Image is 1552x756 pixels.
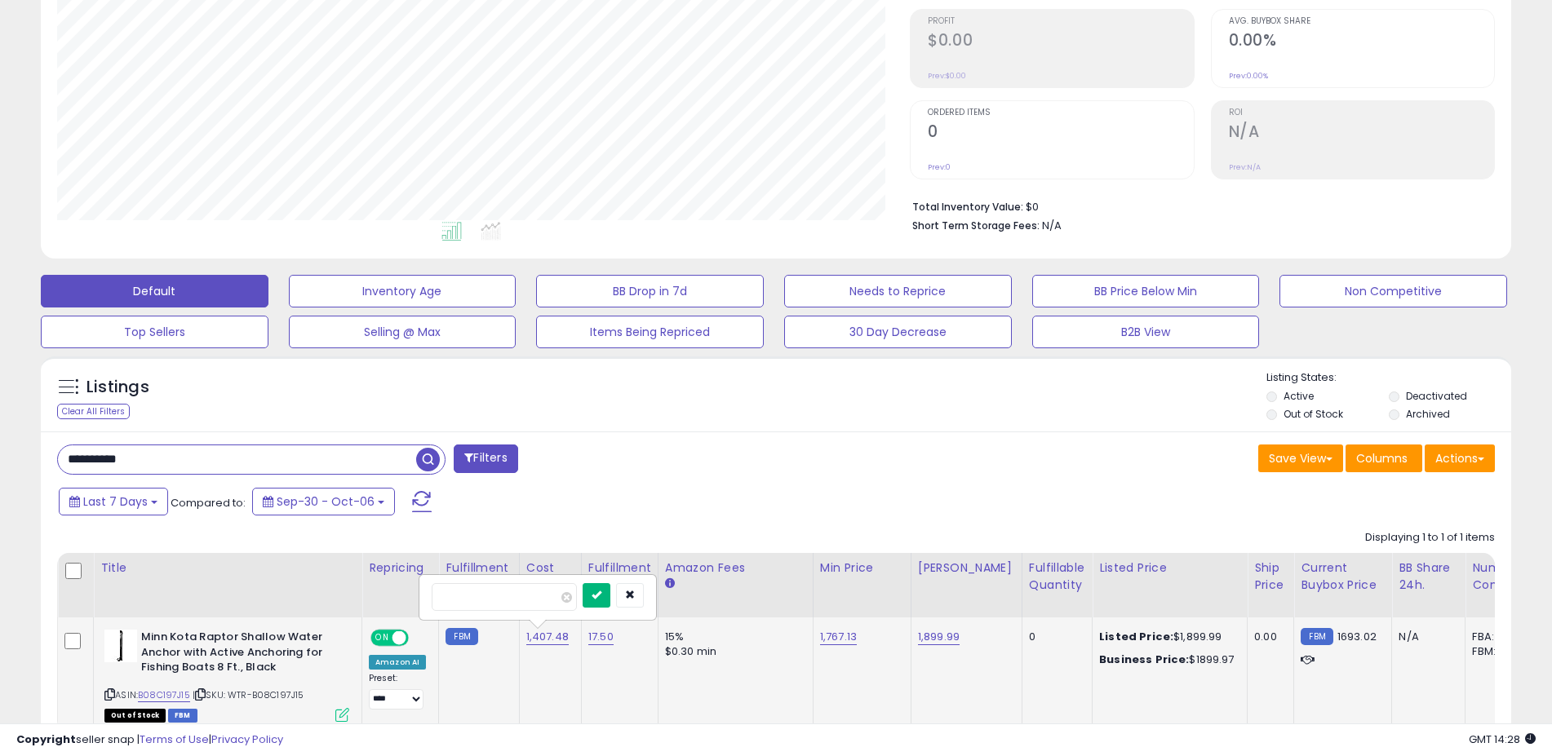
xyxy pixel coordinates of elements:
[86,376,149,399] h5: Listings
[104,709,166,723] span: All listings that are currently out of stock and unavailable for purchase on Amazon
[928,31,1193,53] h2: $0.00
[369,655,426,670] div: Amazon AI
[784,275,1012,307] button: Needs to Reprice
[1472,630,1526,644] div: FBA: 0
[1346,444,1422,472] button: Columns
[211,732,283,747] a: Privacy Policy
[526,629,569,645] a: 1,407.48
[369,673,426,710] div: Preset:
[83,493,148,510] span: Last 7 Days
[141,630,339,679] b: Minn Kota Raptor Shallow Water Anchor with Active Anchoring for Fishing Boats 8 Ft., Black
[1406,389,1467,403] label: Deactivated
[372,631,392,645] span: ON
[1399,630,1452,644] div: N/A
[1266,370,1510,386] p: Listing States:
[1472,644,1526,659] div: FBM: 19
[16,732,76,747] strong: Copyright
[536,316,764,348] button: Items Being Repriced
[918,559,1015,577] div: [PERSON_NAME]
[1284,407,1343,421] label: Out of Stock
[1425,444,1495,472] button: Actions
[1099,629,1173,644] b: Listed Price:
[1229,31,1494,53] h2: 0.00%
[1254,630,1281,644] div: 0.00
[406,631,432,645] span: OFF
[369,559,432,577] div: Repricing
[193,688,304,701] span: | SKU: WTR-B08C197J15
[1337,629,1377,644] span: 1693.02
[1279,275,1507,307] button: Non Competitive
[57,404,130,419] div: Clear All Filters
[1254,559,1287,594] div: Ship Price
[1029,630,1080,644] div: 0
[1229,162,1261,172] small: Prev: N/A
[1472,559,1532,594] div: Num of Comp.
[446,628,477,645] small: FBM
[1301,628,1333,645] small: FBM
[928,122,1193,144] h2: 0
[41,316,268,348] button: Top Sellers
[289,275,517,307] button: Inventory Age
[928,71,966,81] small: Prev: $0.00
[928,108,1193,117] span: Ordered Items
[588,629,614,645] a: 17.50
[1356,450,1408,466] span: Columns
[928,17,1193,26] span: Profit
[1029,559,1085,594] div: Fulfillable Quantity
[820,559,904,577] div: Min Price
[536,275,764,307] button: BB Drop in 7d
[277,493,375,510] span: Sep-30 - Oct-06
[1229,122,1494,144] h2: N/A
[168,709,197,723] span: FBM
[1406,407,1450,421] label: Archived
[588,559,651,594] div: Fulfillment Cost
[1099,559,1240,577] div: Listed Price
[665,630,800,644] div: 15%
[16,732,283,748] div: seller snap | |
[59,488,168,515] button: Last 7 Days
[1399,559,1458,594] div: BB Share 24h.
[1301,559,1385,594] div: Current Buybox Price
[820,629,857,645] a: 1,767.13
[1099,652,1189,667] b: Business Price:
[784,316,1012,348] button: 30 Day Decrease
[1258,444,1343,472] button: Save View
[912,200,1023,214] b: Total Inventory Value:
[1042,218,1062,233] span: N/A
[446,559,512,577] div: Fulfillment
[665,644,800,659] div: $0.30 min
[912,196,1483,215] li: $0
[526,559,574,577] div: Cost
[912,219,1040,232] b: Short Term Storage Fees:
[1032,316,1260,348] button: B2B View
[454,444,517,473] button: Filters
[665,577,675,591] small: Amazon Fees.
[665,559,806,577] div: Amazon Fees
[138,688,190,702] a: B08C197J15
[928,162,951,172] small: Prev: 0
[1229,71,1268,81] small: Prev: 0.00%
[104,630,137,662] img: 21OTtJvTkYL._SL40_.jpg
[252,488,395,515] button: Sep-30 - Oct-06
[140,732,209,747] a: Terms of Use
[1099,652,1235,667] div: $1899.97
[918,629,960,645] a: 1,899.99
[100,559,355,577] div: Title
[1284,389,1314,403] label: Active
[1099,630,1235,644] div: $1,899.99
[1032,275,1260,307] button: BB Price Below Min
[289,316,517,348] button: Selling @ Max
[1469,732,1536,747] span: 2025-10-14 14:28 GMT
[1229,17,1494,26] span: Avg. Buybox Share
[1365,530,1495,546] div: Displaying 1 to 1 of 1 items
[41,275,268,307] button: Default
[1229,108,1494,117] span: ROI
[171,495,246,511] span: Compared to:
[104,630,349,720] div: ASIN:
